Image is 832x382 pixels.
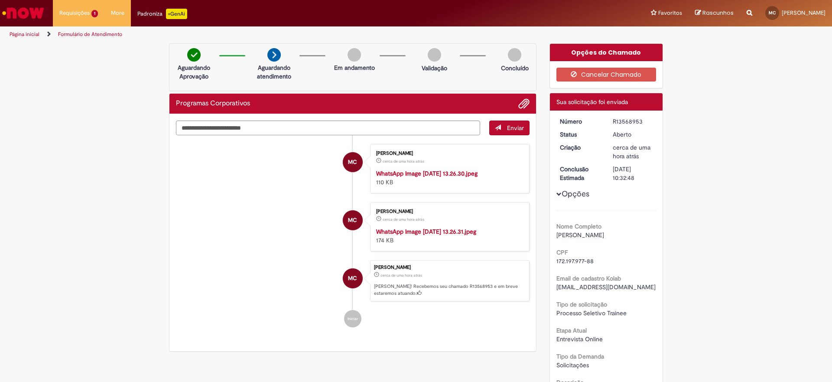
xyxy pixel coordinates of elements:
b: Tipo da Demanda [556,353,604,360]
b: Etapa Atual [556,326,587,334]
div: Mariana Caruso [343,152,363,172]
ul: Histórico de tíquete [176,135,530,336]
a: Formulário de Atendimento [58,31,122,38]
span: [PERSON_NAME] [556,231,604,239]
span: MC [348,152,357,173]
div: Padroniza [137,9,187,19]
time: 01/10/2025 13:31:41 [383,159,424,164]
span: Processo Seletivo Trainee [556,309,627,317]
span: Entrevista Online [556,335,603,343]
dt: Criação [553,143,607,152]
div: [DATE] 10:32:48 [613,165,653,182]
p: Validação [422,64,447,72]
span: Enviar [507,124,524,132]
a: WhatsApp Image [DATE] 13.26.30.jpeg [376,170,478,177]
span: Rascunhos [702,9,734,17]
b: Nome Completo [556,222,601,230]
img: img-circle-grey.png [508,48,521,62]
span: [EMAIL_ADDRESS][DOMAIN_NAME] [556,283,656,291]
p: Concluído [501,64,529,72]
span: cerca de uma hora atrás [613,144,650,160]
p: Aguardando Aprovação [173,63,215,81]
button: Cancelar Chamado [556,68,656,82]
div: Mariana Caruso [343,210,363,230]
dt: Conclusão Estimada [553,165,607,182]
a: Rascunhos [695,9,734,17]
div: 110 KB [376,169,520,186]
li: Mariana Caruso [176,260,530,302]
h2: Programas Corporativos Histórico de tíquete [176,100,250,108]
span: Solicitações [556,361,589,369]
dt: Número [553,117,607,126]
b: Tipo de solicitação [556,300,607,308]
button: Enviar [489,121,530,135]
a: WhatsApp Image [DATE] 13.26.31.jpeg [376,228,476,235]
div: Mariana Caruso [343,268,363,288]
span: Favoritos [658,9,682,17]
div: [PERSON_NAME] [376,209,520,214]
time: 01/10/2025 13:31:40 [383,217,424,222]
img: arrow-next.png [267,48,281,62]
b: CPF [556,248,568,256]
textarea: Digite sua mensagem aqui... [176,121,480,135]
div: 174 KB [376,227,520,245]
span: MC [348,210,357,231]
img: check-circle-green.png [187,48,201,62]
span: Sua solicitação foi enviada [556,98,628,106]
div: 01/10/2025 13:32:45 [613,143,653,160]
div: Aberto [613,130,653,139]
dt: Status [553,130,607,139]
p: +GenAi [166,9,187,19]
p: Em andamento [334,63,375,72]
span: [PERSON_NAME] [782,9,825,16]
p: [PERSON_NAME]! Recebemos seu chamado R13568953 e em breve estaremos atuando. [374,283,525,297]
span: cerca de uma hora atrás [383,217,424,222]
time: 01/10/2025 13:32:45 [380,273,422,278]
time: 01/10/2025 13:32:45 [613,144,650,160]
img: img-circle-grey.png [348,48,361,62]
span: 1 [91,10,98,17]
p: Aguardando atendimento [253,63,295,81]
a: Página inicial [10,31,39,38]
span: cerca de uma hora atrás [380,273,422,278]
button: Adicionar anexos [518,98,530,109]
div: [PERSON_NAME] [374,265,525,270]
span: MC [348,268,357,289]
b: Email de cadastro Kolab [556,274,621,282]
div: Opções do Chamado [550,44,663,61]
div: R13568953 [613,117,653,126]
span: More [111,9,124,17]
span: 172.197.977-88 [556,257,594,265]
span: cerca de uma hora atrás [383,159,424,164]
img: ServiceNow [1,4,45,22]
span: MC [769,10,776,16]
span: Requisições [59,9,90,17]
ul: Trilhas de página [6,26,548,42]
div: [PERSON_NAME] [376,151,520,156]
img: img-circle-grey.png [428,48,441,62]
